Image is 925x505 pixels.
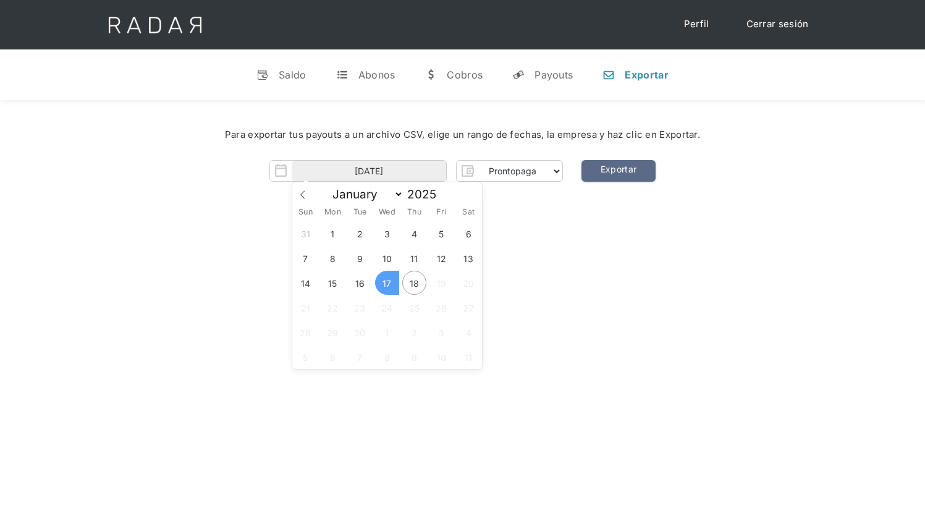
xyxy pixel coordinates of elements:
[375,221,399,245] span: September 3, 2025
[348,246,372,270] span: September 9, 2025
[321,320,345,344] span: September 29, 2025
[457,271,481,295] span: September 20, 2025
[447,69,483,81] div: Cobros
[457,345,481,369] span: October 11, 2025
[402,271,426,295] span: September 18, 2025
[602,69,615,81] div: n
[429,271,454,295] span: September 19, 2025
[346,208,373,216] span: Tue
[429,246,454,270] span: September 12, 2025
[292,208,319,216] span: Sun
[402,320,426,344] span: October 2, 2025
[734,12,821,36] a: Cerrar sesión
[424,69,437,81] div: w
[321,221,345,245] span: September 1, 2025
[294,221,318,245] span: August 31, 2025
[319,208,346,216] span: Mon
[455,208,482,216] span: Sat
[625,69,668,81] div: Exportar
[402,345,426,369] span: October 9, 2025
[321,246,345,270] span: September 8, 2025
[457,246,481,270] span: September 13, 2025
[534,69,573,81] div: Payouts
[429,295,454,320] span: September 26, 2025
[375,320,399,344] span: October 1, 2025
[321,271,345,295] span: September 15, 2025
[457,221,481,245] span: September 6, 2025
[403,187,448,202] input: Year
[348,345,372,369] span: October 7, 2025
[279,69,306,81] div: Saldo
[256,69,269,81] div: v
[373,208,400,216] span: Wed
[348,221,372,245] span: September 2, 2025
[294,246,318,270] span: September 7, 2025
[402,221,426,245] span: September 4, 2025
[429,320,454,344] span: October 3, 2025
[581,160,656,182] a: Exportar
[269,160,563,182] form: Form
[294,320,318,344] span: September 28, 2025
[348,295,372,320] span: September 23, 2025
[358,69,395,81] div: Abonos
[457,295,481,320] span: September 27, 2025
[294,271,318,295] span: September 14, 2025
[375,345,399,369] span: October 8, 2025
[375,271,399,295] span: September 17, 2025
[428,208,455,216] span: Fri
[348,271,372,295] span: September 16, 2025
[336,69,348,81] div: t
[672,12,722,36] a: Perfil
[375,246,399,270] span: September 10, 2025
[37,128,888,142] div: Para exportar tus payouts a un archivo CSV, elige un rango de fechas, la empresa y haz clic en Ex...
[400,208,428,216] span: Thu
[429,221,454,245] span: September 5, 2025
[348,320,372,344] span: September 30, 2025
[294,295,318,320] span: September 21, 2025
[402,246,426,270] span: September 11, 2025
[457,320,481,344] span: October 4, 2025
[512,69,525,81] div: y
[294,345,318,369] span: October 5, 2025
[321,295,345,320] span: September 22, 2025
[429,345,454,369] span: October 10, 2025
[321,345,345,369] span: October 6, 2025
[375,295,399,320] span: September 24, 2025
[402,295,426,320] span: September 25, 2025
[326,187,403,202] select: Month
